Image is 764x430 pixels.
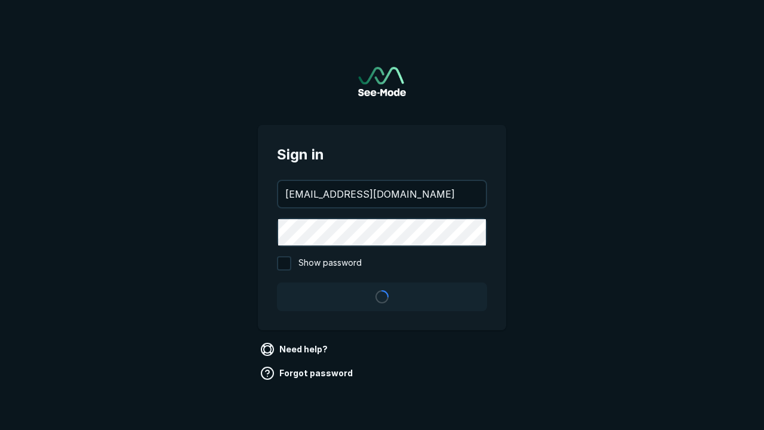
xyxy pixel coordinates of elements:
img: See-Mode Logo [358,67,406,96]
a: Go to sign in [358,67,406,96]
a: Forgot password [258,364,358,383]
input: your@email.com [278,181,486,207]
span: Sign in [277,144,487,165]
span: Show password [298,256,362,271]
a: Need help? [258,340,332,359]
